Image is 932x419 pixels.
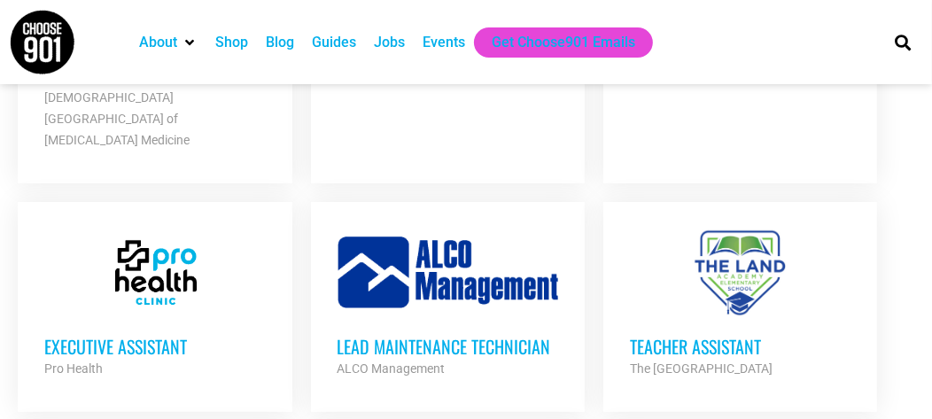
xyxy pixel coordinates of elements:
h3: Lead Maintenance Technician [338,335,559,358]
h3: Teacher Assistant [630,335,851,358]
a: Teacher Assistant The [GEOGRAPHIC_DATA] [603,202,878,406]
a: About [139,32,177,53]
strong: ALCO Management [338,361,446,376]
h3: Executive Assistant [44,335,266,358]
div: About [130,27,206,58]
a: Executive Assistant Pro Health [18,202,292,406]
a: Events [423,32,465,53]
strong: Pro Health [44,361,103,376]
nav: Main nav [130,27,871,58]
a: Lead Maintenance Technician ALCO Management [311,202,586,406]
a: Shop [215,32,248,53]
div: Search [889,27,918,57]
a: Get Choose901 Emails [492,32,635,53]
strong: [DEMOGRAPHIC_DATA][GEOGRAPHIC_DATA] of [MEDICAL_DATA] Medicine [44,90,190,147]
a: Blog [266,32,294,53]
a: Jobs [374,32,405,53]
a: Guides [312,32,356,53]
strong: The [GEOGRAPHIC_DATA] [630,361,773,376]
